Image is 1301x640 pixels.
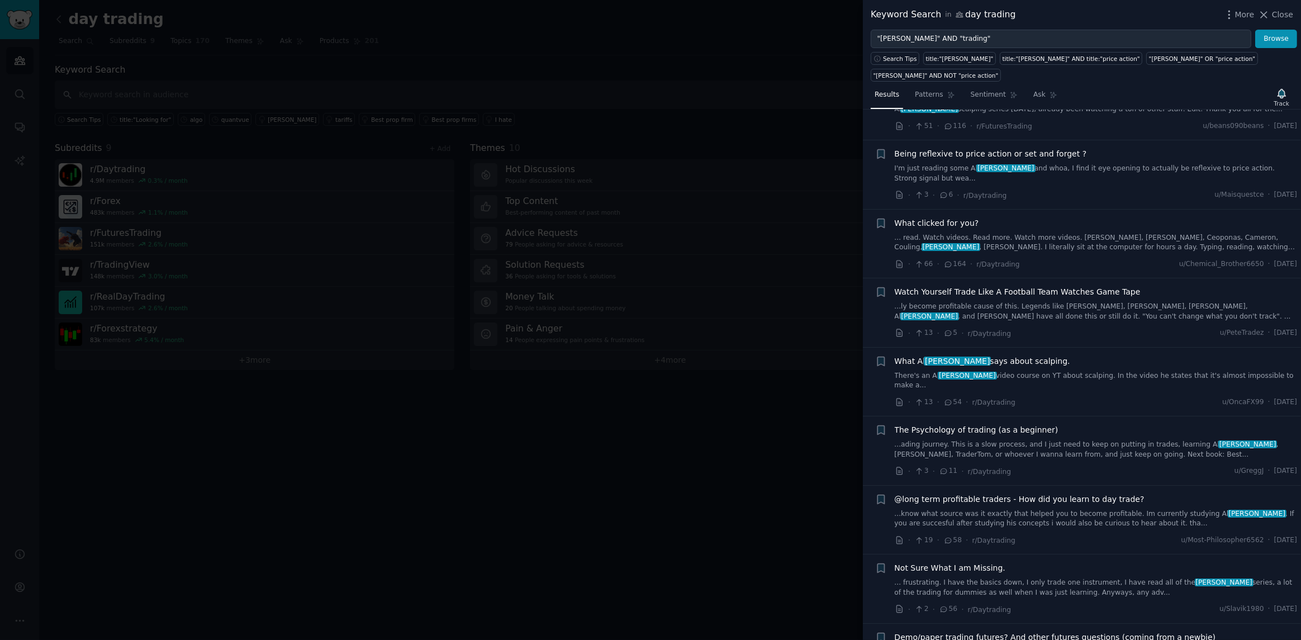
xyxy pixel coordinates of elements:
a: Patterns [911,86,958,109]
span: · [1268,535,1270,546]
span: [DATE] [1274,397,1297,407]
a: Not Sure What I am Missing. [895,562,1005,574]
span: · [908,396,910,408]
a: ...ly become profitable cause of this. Legends like [PERSON_NAME], [PERSON_NAME], [PERSON_NAME], ... [895,302,1298,321]
button: Search Tips [871,52,919,65]
div: "[PERSON_NAME]" OR "price action" [1149,55,1256,63]
span: in [945,10,951,20]
div: Keyword Search day trading [871,8,1016,22]
a: What Al[PERSON_NAME]says about scalping. [895,355,1070,367]
span: [DATE] [1274,328,1297,338]
span: 6 [939,190,953,200]
span: [PERSON_NAME] [1195,579,1253,586]
span: · [1268,604,1270,614]
span: u/Chemical_Brother6650 [1179,259,1264,269]
span: [PERSON_NAME] [938,372,996,380]
a: There's an Al[PERSON_NAME]video course on YT about scalping. In the video he states that it's alm... [895,371,1298,391]
span: [PERSON_NAME] [900,312,959,320]
span: u/GreggJ [1234,466,1264,476]
a: Results [871,86,903,109]
a: ...know what source was it exactly that helped you to become profitable. Im currently studying Al... [895,509,1298,529]
a: I'm just reading some Al[PERSON_NAME]and whoa, I find it eye opening to actually be reflexive to ... [895,164,1298,183]
a: "[PERSON_NAME]" OR "price action" [1146,52,1258,65]
span: · [966,396,968,408]
button: Close [1258,9,1293,21]
span: · [908,534,910,546]
span: 58 [943,535,962,546]
span: r/Daytrading [968,468,1011,476]
span: · [937,258,939,270]
span: Sentiment [971,90,1006,100]
span: r/FuturesTrading [976,122,1032,130]
span: [DATE] [1274,259,1297,269]
span: · [966,534,968,546]
a: What clicked for you? [895,217,979,229]
span: r/Daytrading [972,399,1015,406]
a: ...ading journey. This is a slow process, and I just need to keep on putting in trades, learning ... [895,440,1298,459]
span: · [937,120,939,132]
span: · [937,534,939,546]
span: 13 [914,328,933,338]
span: Patterns [915,90,943,100]
a: title:"[PERSON_NAME]" [923,52,996,65]
span: u/Maisquestce [1214,190,1264,200]
span: · [970,120,972,132]
input: Try a keyword related to your business [871,30,1251,49]
span: · [908,189,910,201]
span: 3 [914,466,928,476]
span: u/OncaFX99 [1222,397,1264,407]
a: Being reflexive to price action or set and forget ? [895,148,1087,160]
span: · [933,466,935,477]
span: 164 [943,259,966,269]
span: [PERSON_NAME] [924,357,991,366]
a: "[PERSON_NAME]" AND NOT "price action" [871,69,1001,82]
span: @long term profitable traders - How did you learn to day trade? [895,494,1145,505]
span: r/Daytrading [963,192,1006,200]
a: Sentiment [967,86,1022,109]
span: [DATE] [1274,466,1297,476]
span: 51 [914,121,933,131]
div: Track [1274,99,1289,107]
span: u/Most-Philosopher6562 [1181,535,1264,546]
span: r/Daytrading [972,537,1015,544]
span: [DATE] [1274,535,1297,546]
span: · [1268,121,1270,131]
span: · [961,328,963,339]
span: [DATE] [1274,121,1297,131]
a: The Psychology of trading (as a beginner) [895,424,1058,436]
a: ... read. Watch videos. Read more. Watch more videos. [PERSON_NAME], [PERSON_NAME], Ceoponas, Cam... [895,233,1298,253]
a: title:"[PERSON_NAME]" AND title:"price action" [1000,52,1142,65]
span: 54 [943,397,962,407]
span: r/Daytrading [968,606,1011,614]
span: [PERSON_NAME] [1218,440,1277,448]
span: 116 [943,121,966,131]
span: · [908,604,910,615]
span: · [908,328,910,339]
span: · [1268,466,1270,476]
span: Close [1272,9,1293,21]
span: · [1268,190,1270,200]
span: What Al says about scalping. [895,355,1070,367]
span: · [1268,397,1270,407]
span: 2 [914,604,928,614]
span: u/PeteTradez [1220,328,1264,338]
a: Ask [1029,86,1061,109]
span: Search Tips [883,55,917,63]
span: u/beans090beans [1203,121,1264,131]
span: [PERSON_NAME] [1228,510,1286,518]
a: ... frustrating. I have the basics down, I only trade one instrument, I have read all of the[PERS... [895,578,1298,598]
span: [PERSON_NAME] [976,164,1035,172]
span: 5 [943,328,957,338]
div: "[PERSON_NAME]" AND NOT "price action" [873,72,999,79]
span: 13 [914,397,933,407]
a: Watch Yourself Trade Like A Football Team Watches Game Tape [895,286,1141,298]
span: · [961,466,963,477]
span: Results [875,90,899,100]
span: · [937,396,939,408]
span: [PERSON_NAME] [922,243,980,251]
